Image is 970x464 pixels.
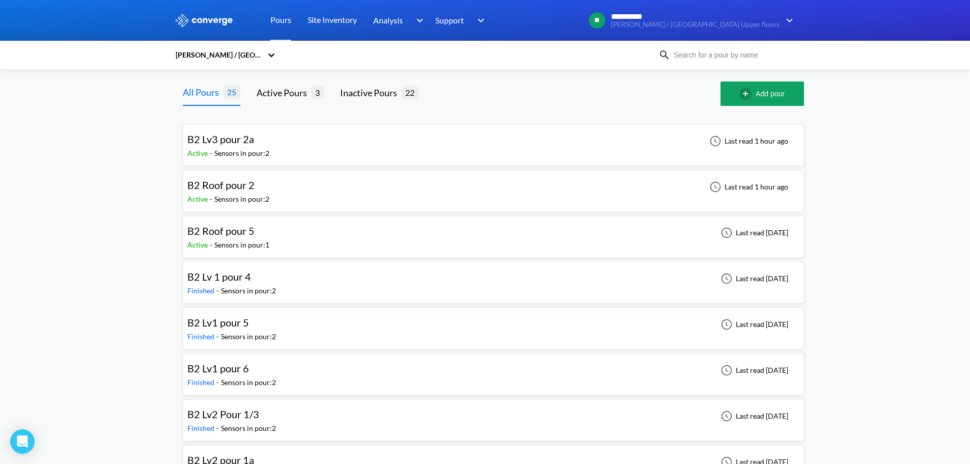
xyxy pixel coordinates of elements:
div: All Pours [183,85,223,99]
div: Last read [DATE] [715,272,791,285]
div: Active Pours [257,86,311,100]
img: downArrow.svg [409,14,426,26]
a: B2 Lv1 pour 6Finished-Sensors in pour:2Last read [DATE] [183,365,804,374]
div: Sensors in pour: 2 [221,331,276,342]
div: Last read [DATE] [715,318,791,331]
span: B2 Roof pour 2 [187,179,255,191]
a: B2 Roof pour 5Active-Sensors in pour:1Last read [DATE] [183,228,804,236]
span: B2 Roof pour 5 [187,225,255,237]
span: - [210,195,214,203]
img: downArrow.svg [780,14,796,26]
a: B2 Lv3 pour 2aActive-Sensors in pour:2Last read 1 hour ago [183,136,804,145]
div: Last read [DATE] [715,410,791,422]
span: 25 [223,86,240,98]
span: [PERSON_NAME] / [GEOGRAPHIC_DATA] Upper floors [611,21,780,29]
div: Sensors in pour: 2 [221,377,276,388]
span: Active [187,149,210,157]
span: Finished [187,424,216,432]
img: downArrow.svg [471,14,487,26]
div: Last read 1 hour ago [704,181,791,193]
div: Open Intercom Messenger [10,429,35,454]
span: Active [187,240,210,249]
span: B2 Lv 1 pour 4 [187,270,251,283]
a: B2 Lv1 pour 5Finished-Sensors in pour:2Last read [DATE] [183,319,804,328]
span: Analysis [373,14,403,26]
span: Finished [187,286,216,295]
a: B2 Lv 1 pour 4Finished-Sensors in pour:2Last read [DATE] [183,274,804,282]
span: 3 [311,86,324,99]
div: Sensors in pour: 2 [214,194,269,205]
span: B2 Lv1 pour 6 [187,362,249,374]
span: - [216,286,221,295]
span: B2 Lv2 Pour 1/3 [187,408,259,420]
span: Finished [187,378,216,387]
a: B2 Lv2 Pour 1/3Finished-Sensors in pour:2Last read [DATE] [183,411,804,420]
div: Sensors in pour: 2 [221,285,276,296]
span: - [216,378,221,387]
span: - [210,149,214,157]
img: add-circle-outline.svg [739,88,756,100]
div: Sensors in pour: 1 [214,239,269,251]
button: Add pour [720,81,804,106]
div: Last read 1 hour ago [704,135,791,147]
span: B2 Lv1 pour 5 [187,316,249,329]
div: [PERSON_NAME] / [GEOGRAPHIC_DATA] Upper floors [175,49,262,61]
img: icon-search.svg [658,49,671,61]
div: Sensors in pour: 2 [221,423,276,434]
span: Finished [187,332,216,341]
span: - [210,240,214,249]
span: B2 Lv3 pour 2a [187,133,254,145]
span: Active [187,195,210,203]
img: logo_ewhite.svg [175,14,234,27]
div: Sensors in pour: 2 [214,148,269,159]
span: - [216,332,221,341]
div: Last read [DATE] [715,364,791,376]
a: B2 Roof pour 2Active-Sensors in pour:2Last read 1 hour ago [183,182,804,190]
div: Inactive Pours [340,86,401,100]
span: Support [435,14,464,26]
div: Last read [DATE] [715,227,791,239]
input: Search for a pour by name [671,49,794,61]
span: - [216,424,221,432]
span: 22 [401,86,419,99]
